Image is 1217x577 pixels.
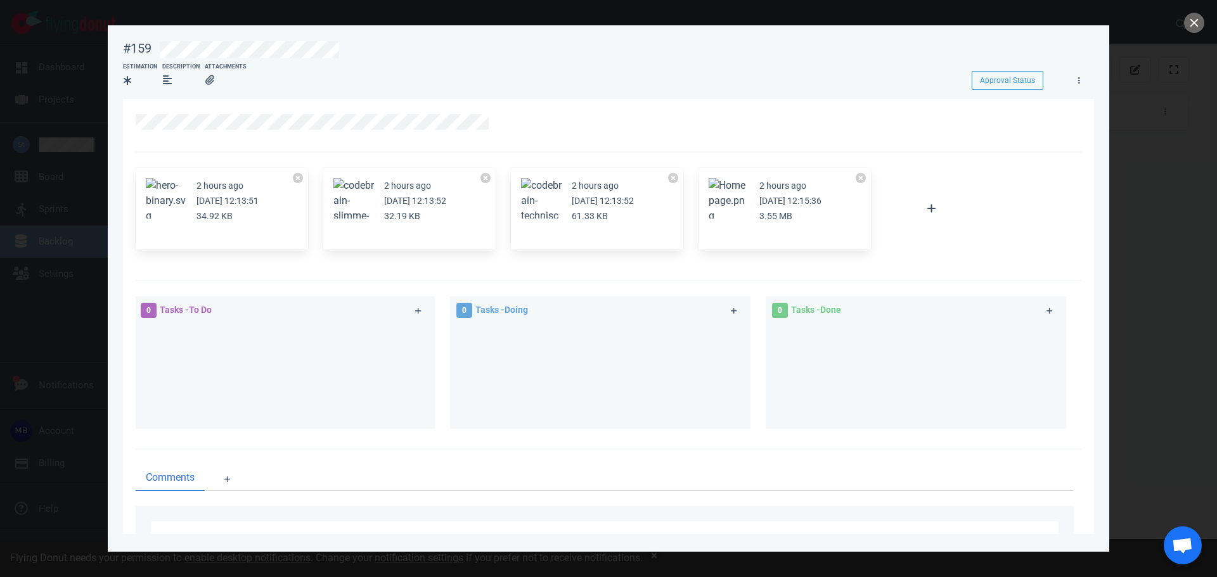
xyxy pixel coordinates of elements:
span: 0 [141,303,157,318]
small: 2 hours ago [572,181,619,191]
small: 2 hours ago [196,181,243,191]
div: Estimation [123,63,157,72]
button: Zoom image [521,178,562,239]
small: 32.19 KB [384,211,420,221]
span: 0 [456,303,472,318]
span: Tasks - Done [791,305,841,315]
small: [DATE] 12:13:51 [196,196,259,206]
small: [DATE] 12:13:52 [572,196,634,206]
div: #159 [123,41,151,56]
span: 0 [772,303,788,318]
small: [DATE] 12:15:36 [759,196,821,206]
span: Tasks - To Do [160,305,212,315]
small: 3.55 MB [759,211,792,221]
button: Zoom image [146,178,186,224]
button: close [1184,13,1204,33]
button: Zoom image [333,178,374,239]
small: 2 hours ago [759,181,806,191]
span: Tasks - Doing [475,305,528,315]
span: Comments [146,470,195,485]
small: 61.33 KB [572,211,608,221]
button: Zoom image [709,178,749,224]
div: Attachments [205,63,247,72]
small: [DATE] 12:13:52 [384,196,446,206]
small: 34.92 KB [196,211,233,221]
div: Open de chat [1164,526,1202,564]
div: Description [162,63,200,72]
button: Approval Status [972,71,1043,90]
small: 2 hours ago [384,181,431,191]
